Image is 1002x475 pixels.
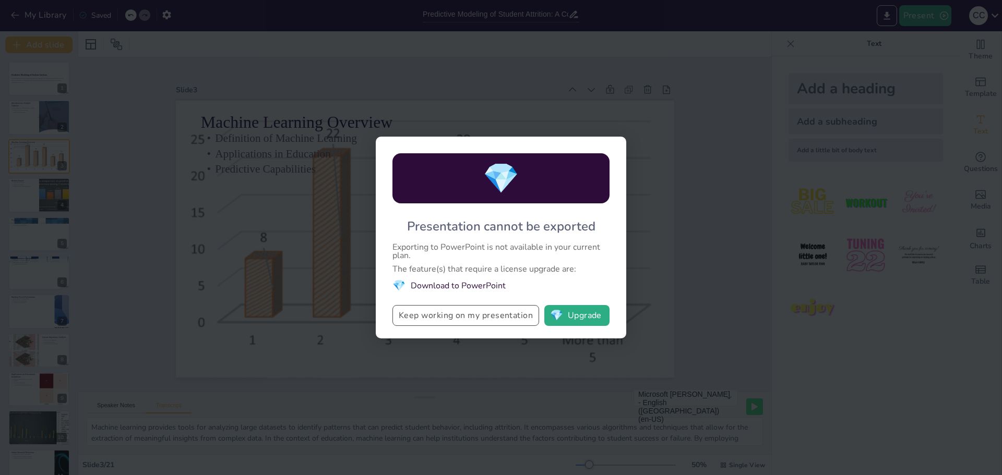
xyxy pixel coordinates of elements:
li: Download to PowerPoint [392,278,610,293]
span: diamond [392,278,405,293]
div: Exporting to PowerPoint is not available in your current plan. [392,243,610,260]
button: diamondUpgrade [544,305,610,326]
span: diamond [550,310,563,321]
div: The feature(s) that require a license upgrade are: [392,265,610,273]
div: Presentation cannot be exported [407,218,595,235]
button: Keep working on my presentation [392,305,539,326]
span: diamond [483,159,519,199]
